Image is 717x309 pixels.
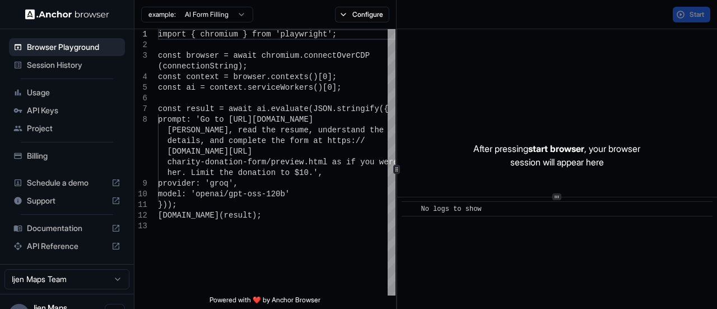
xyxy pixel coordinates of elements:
span: Powered with ❤️ by Anchor Browser [209,296,320,309]
span: Session History [27,59,120,71]
span: model: 'openai/gpt-oss-120b' [158,190,290,199]
span: import { chromium } from 'playwright'; [158,30,337,39]
img: Anchor Logo [25,9,109,20]
div: 4 [134,72,147,82]
div: Usage [9,84,125,102]
span: example: [148,10,176,19]
span: start browser [528,143,584,154]
div: Schedule a demo [9,174,125,192]
div: 12 [134,210,147,221]
span: })); [158,200,177,209]
span: details, and complete the form at https:// [167,136,365,145]
span: No logs to show [421,205,482,213]
div: 13 [134,221,147,232]
span: const result = await ai.evaluate(JSON.stringify({ [158,104,389,113]
div: 6 [134,93,147,104]
span: const browser = await chromium.connectOverCDP [158,51,370,60]
span: her. Limit the donation to $10.', [167,168,323,177]
div: Documentation [9,219,125,237]
div: 8 [134,114,147,125]
div: Support [9,192,125,210]
span: Support [27,195,107,206]
div: Billing [9,147,125,165]
span: const context = browser.contexts()[0]; [158,72,337,81]
span: [DOMAIN_NAME](result); [158,211,262,220]
div: API Keys [9,102,125,119]
span: API Keys [27,105,120,116]
span: [PERSON_NAME], read the resume, understand the [167,126,384,135]
div: 3 [134,50,147,61]
div: Session History [9,56,125,74]
span: prompt: 'Go to [URL][DOMAIN_NAME] [158,115,313,124]
span: const ai = context.serviceWorkers()[0]; [158,83,342,92]
span: Documentation [27,223,107,234]
span: provider: 'groq', [158,179,238,188]
div: Browser Playground [9,38,125,56]
span: ​ [407,204,413,215]
span: API Reference [27,241,107,252]
div: API Reference [9,237,125,255]
span: Billing [27,150,120,162]
button: Configure [335,7,389,22]
div: Project [9,119,125,137]
span: (connectionString); [158,62,248,71]
span: Project [27,123,120,134]
div: 9 [134,178,147,189]
p: After pressing , your browser session will appear here [473,142,640,169]
div: 7 [134,104,147,114]
span: Usage [27,87,120,98]
span: [DOMAIN_NAME][URL] [167,147,252,156]
span: Schedule a demo [27,177,107,188]
div: 5 [134,82,147,93]
span: Browser Playground [27,41,120,53]
div: 1 [134,29,147,40]
div: 2 [134,40,147,50]
span: charity-donation-form/preview.html as if you were [167,158,398,167]
div: 11 [134,200,147,210]
div: 10 [134,189,147,200]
